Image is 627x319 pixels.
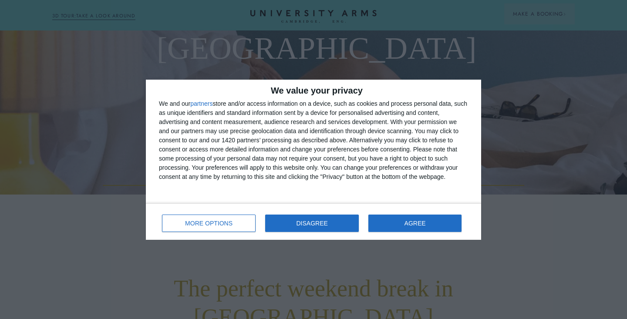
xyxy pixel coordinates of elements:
div: We and our store and/or access information on a device, such as cookies and process personal data... [159,99,468,181]
button: MORE OPTIONS [162,215,256,232]
button: DISAGREE [265,215,359,232]
span: MORE OPTIONS [185,220,233,226]
span: DISAGREE [297,220,328,226]
h2: We value your privacy [159,86,468,95]
div: qc-cmp2-ui [146,80,481,240]
button: AGREE [368,215,462,232]
button: partners [190,101,212,107]
span: AGREE [405,220,426,226]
